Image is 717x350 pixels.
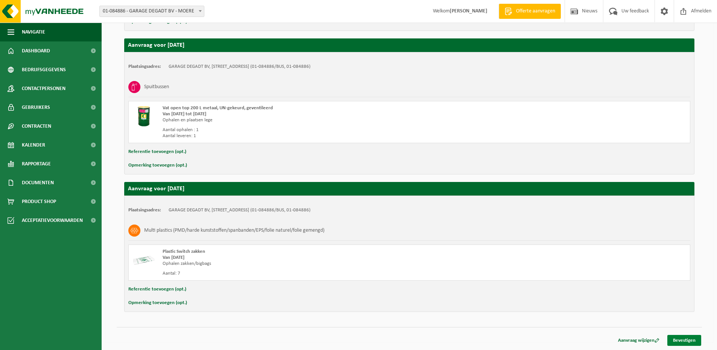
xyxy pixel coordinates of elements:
[128,208,161,212] strong: Plaatsingsadres:
[163,261,440,267] div: Ophalen zakken/bigbags
[128,298,187,308] button: Opmerking toevoegen (opt.)
[132,249,155,271] img: LP-SK-00500-LPE-16.png
[132,105,155,128] img: PB-OT-0200-MET-00-03.png
[163,105,273,110] span: Vat open top 200 L metaal, UN-gekeurd, geventileerd
[22,23,45,41] span: Navigatie
[169,207,311,213] td: GARAGE DEGADT BV, [STREET_ADDRESS] (01-084886/BUS, 01-084886)
[667,335,701,346] a: Bevestigen
[128,186,184,192] strong: Aanvraag voor [DATE]
[163,127,440,133] div: Aantal ophalen : 1
[169,64,311,70] td: GARAGE DEGADT BV, [STREET_ADDRESS] (01-084886/BUS, 01-084886)
[22,98,50,117] span: Gebruikers
[612,335,665,346] a: Aanvraag wijzigen
[128,284,186,294] button: Referentie toevoegen (opt.)
[450,8,487,14] strong: [PERSON_NAME]
[22,136,45,154] span: Kalender
[22,211,83,230] span: Acceptatievoorwaarden
[163,117,440,123] div: Ophalen en plaatsen lege
[22,117,51,136] span: Contracten
[128,42,184,48] strong: Aanvraag voor [DATE]
[163,271,440,277] div: Aantal: 7
[22,192,56,211] span: Product Shop
[22,154,51,173] span: Rapportage
[128,147,186,157] button: Referentie toevoegen (opt.)
[128,64,161,69] strong: Plaatsingsadres:
[163,255,184,260] strong: Van [DATE]
[22,41,50,60] span: Dashboard
[163,249,205,254] span: Plastic Switch zakken
[514,8,557,15] span: Offerte aanvragen
[128,160,187,170] button: Opmerking toevoegen (opt.)
[99,6,204,17] span: 01-084886 - GARAGE DEGADT BV - MOERE
[100,6,204,17] span: 01-084886 - GARAGE DEGADT BV - MOERE
[22,173,54,192] span: Documenten
[163,133,440,139] div: Aantal leveren: 1
[499,4,561,19] a: Offerte aanvragen
[163,112,206,116] strong: Van [DATE] tot [DATE]
[144,225,324,237] h3: Multi plastics (PMD/harde kunststoffen/spanbanden/EPS/folie naturel/folie gemengd)
[22,79,65,98] span: Contactpersonen
[22,60,66,79] span: Bedrijfsgegevens
[144,81,169,93] h3: Spuitbussen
